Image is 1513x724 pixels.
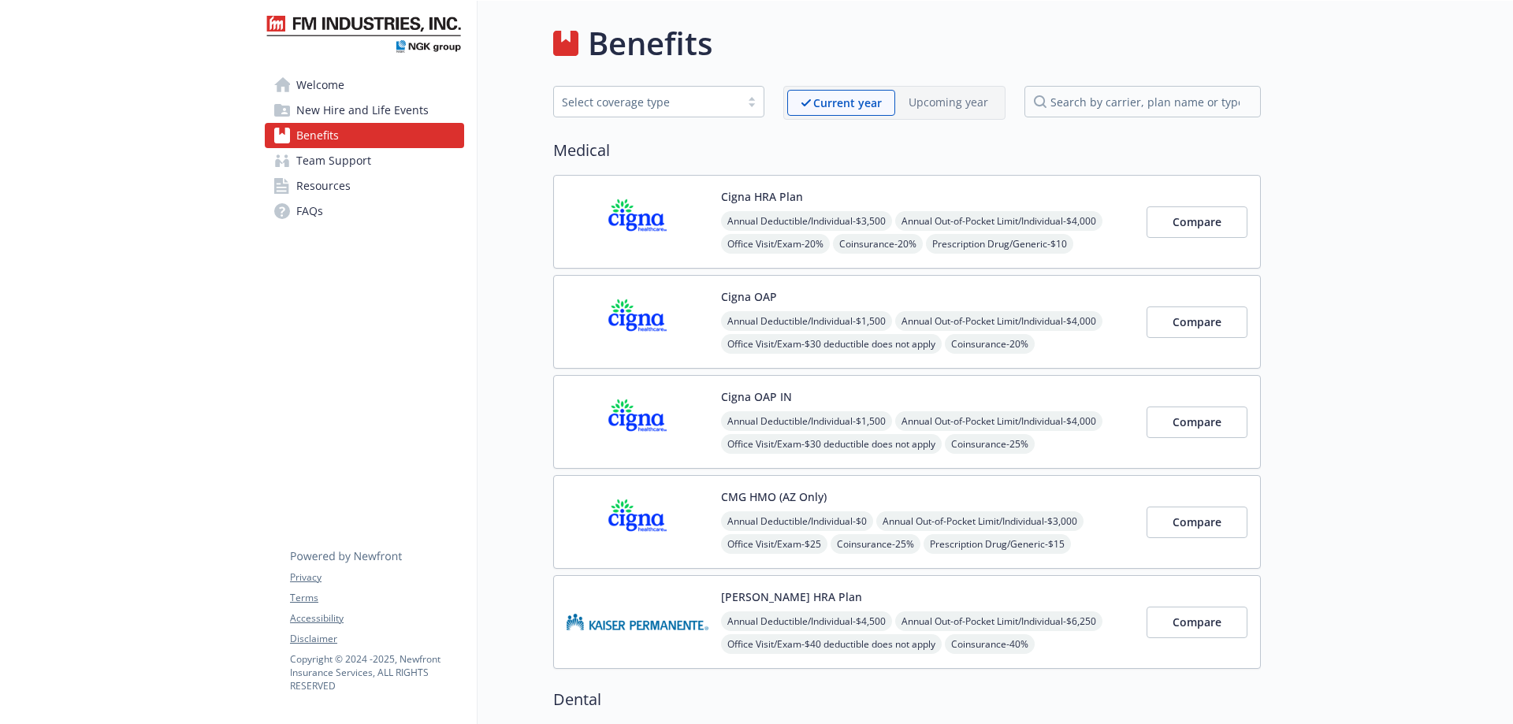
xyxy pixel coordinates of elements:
[588,20,712,67] h1: Benefits
[265,173,464,199] a: Resources
[290,652,463,692] p: Copyright © 2024 - 2025 , Newfront Insurance Services, ALL RIGHTS RESERVED
[265,148,464,173] a: Team Support
[909,94,988,110] p: Upcoming year
[567,388,708,455] img: CIGNA carrier logo
[567,588,708,655] img: Kaiser Permanente Insurance Company carrier logo
[1173,614,1221,629] span: Compare
[721,311,892,331] span: Annual Deductible/Individual - $1,500
[813,95,882,111] p: Current year
[876,511,1084,531] span: Annual Out-of-Pocket Limit/Individual - $3,000
[721,211,892,231] span: Annual Deductible/Individual - $3,500
[265,123,464,148] a: Benefits
[265,98,464,123] a: New Hire and Life Events
[721,511,873,531] span: Annual Deductible/Individual - $0
[924,534,1071,554] span: Prescription Drug/Generic - $15
[290,611,463,626] a: Accessibility
[945,634,1035,654] span: Coinsurance - 40%
[296,148,371,173] span: Team Support
[553,688,1261,711] h2: Dental
[562,94,732,110] div: Select coverage type
[831,534,920,554] span: Coinsurance - 25%
[553,139,1261,162] h2: Medical
[1147,607,1247,638] button: Compare
[296,72,344,98] span: Welcome
[721,334,942,354] span: Office Visit/Exam - $30 deductible does not apply
[1147,306,1247,338] button: Compare
[567,488,708,555] img: CIGNA carrier logo
[945,334,1035,354] span: Coinsurance - 20%
[721,234,830,254] span: Office Visit/Exam - 20%
[265,199,464,224] a: FAQs
[721,188,803,205] button: Cigna HRA Plan
[1147,507,1247,538] button: Compare
[895,411,1102,431] span: Annual Out-of-Pocket Limit/Individual - $4,000
[296,199,323,224] span: FAQs
[296,173,351,199] span: Resources
[721,411,892,431] span: Annual Deductible/Individual - $1,500
[721,388,792,405] button: Cigna OAP IN
[296,123,339,148] span: Benefits
[945,434,1035,454] span: Coinsurance - 25%
[1173,414,1221,429] span: Compare
[290,570,463,585] a: Privacy
[1173,214,1221,229] span: Compare
[721,588,862,605] button: [PERSON_NAME] HRA Plan
[1173,514,1221,529] span: Compare
[567,288,708,355] img: CIGNA carrier logo
[721,634,942,654] span: Office Visit/Exam - $40 deductible does not apply
[721,434,942,454] span: Office Visit/Exam - $30 deductible does not apply
[721,611,892,631] span: Annual Deductible/Individual - $4,500
[721,288,777,305] button: Cigna OAP
[833,234,923,254] span: Coinsurance - 20%
[296,98,429,123] span: New Hire and Life Events
[290,632,463,646] a: Disclaimer
[1147,407,1247,438] button: Compare
[1173,314,1221,329] span: Compare
[1024,86,1261,117] input: search by carrier, plan name or type
[265,72,464,98] a: Welcome
[895,611,1102,631] span: Annual Out-of-Pocket Limit/Individual - $6,250
[895,311,1102,331] span: Annual Out-of-Pocket Limit/Individual - $4,000
[1147,206,1247,238] button: Compare
[290,591,463,605] a: Terms
[895,90,1002,116] span: Upcoming year
[721,488,827,505] button: CMG HMO (AZ Only)
[926,234,1073,254] span: Prescription Drug/Generic - $10
[895,211,1102,231] span: Annual Out-of-Pocket Limit/Individual - $4,000
[721,534,827,554] span: Office Visit/Exam - $25
[567,188,708,255] img: CIGNA carrier logo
